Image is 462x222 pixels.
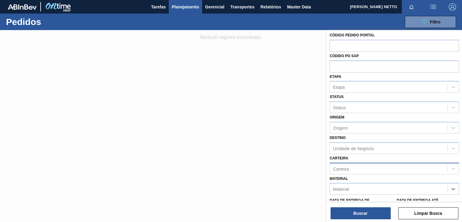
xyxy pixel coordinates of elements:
div: Unidade de Negócio [333,146,374,151]
button: Notificações [402,3,421,11]
label: Material [330,177,348,181]
label: Data de Entrega até [397,198,439,202]
label: Códido PO SAP [330,54,359,58]
button: Filtro [405,16,456,28]
span: Master Data [287,3,311,11]
div: Etapa [333,85,345,90]
span: Transportes [230,3,254,11]
label: Carteira [330,156,348,160]
h1: Pedidos [6,18,92,25]
img: TNhmsLtSVTkK8tSr43FrP2fwEKptu5GPRR3wAAAABJRU5ErkJggg== [8,4,37,10]
label: Status [330,95,343,99]
span: Gerencial [205,3,224,11]
div: Origem [333,125,348,130]
div: Carteira [333,166,349,171]
label: Origem [330,115,344,119]
label: Destino [330,136,346,140]
label: Código Pedido Portal [330,33,375,37]
label: Data de Entrega de [330,198,370,202]
span: Planejamento [172,3,199,11]
span: Relatórios [260,3,281,11]
div: Material [333,187,349,192]
img: Logout [449,3,456,11]
span: Filtro [430,20,441,24]
span: Tarefas [151,3,166,11]
img: userActions [430,3,437,11]
label: Etapa [330,75,341,79]
div: Status [333,105,346,110]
